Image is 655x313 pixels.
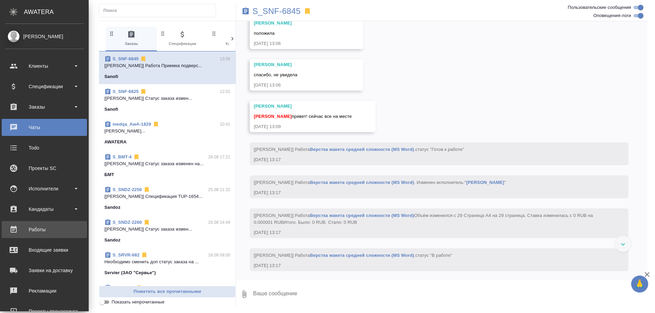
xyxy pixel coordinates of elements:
[5,245,84,255] div: Входящие заявки
[104,106,118,113] p: Sanofi
[113,89,139,94] a: S_SNF-6825
[5,286,84,296] div: Рекламации
[99,150,236,182] div: S_BMT-428.08 17:21[[PERSON_NAME]] Статус заказа изменен на...БМТ
[208,252,230,259] p: 18.08 08:00
[112,299,164,306] span: Показать непрочитанные
[208,284,230,291] p: 14.08 14:13
[254,156,605,163] div: [DATE] 13:17
[310,213,414,218] a: Верстка макета средней сложности (MS Word)
[113,122,151,127] a: medqa_AwA-1829
[254,253,452,258] span: [[PERSON_NAME]] Работа .
[5,163,84,173] div: Проекты SC
[113,56,139,61] a: S_SNF-6845
[160,30,166,37] svg: Зажми и перетащи, чтобы поменять порядок вкладок
[220,121,230,128] p: 10:41
[108,30,115,37] svg: Зажми и перетащи, чтобы поменять порядок вкладок
[140,56,147,62] svg: Отписаться
[208,219,230,226] p: 20.08 14:49
[103,6,216,15] input: Поиск
[254,61,339,68] div: [PERSON_NAME]
[104,226,230,233] p: [[PERSON_NAME]] Статус заказа измен...
[113,154,132,159] a: S_BMT-4
[104,171,114,178] p: БМТ
[143,219,150,226] svg: Отписаться
[99,248,236,280] div: S_SRVR-68218.08 08:00Необходимо сменить доп статус заказа на ...Servier (ЗАО "Сервье")
[99,280,236,313] div: T_IEC-15514.08 14:13[[PERSON_NAME]] Статус заказа изме...[PERSON_NAME] / бывший ИЭйС
[5,143,84,153] div: Todo
[208,154,230,160] p: 28.08 17:21
[254,123,352,130] div: [DATE] 13:09
[104,139,127,145] p: AWATERA
[5,184,84,194] div: Исполнители
[104,204,120,211] p: Sandoz
[254,189,605,196] div: [DATE] 13:17
[593,12,631,19] span: Оповещения-логи
[254,103,352,110] div: [PERSON_NAME]
[254,114,352,119] span: привет! сейчас все на месте
[104,160,230,167] p: [[PERSON_NAME]] Статус заказа изменен на...
[113,187,142,192] a: S_SNDZ-2250
[254,229,605,236] div: [DATE] 13:17
[5,81,84,92] div: Спецификации
[104,73,118,80] p: Sanofi
[208,186,230,193] p: 25.08 11:32
[104,193,230,200] p: [[PERSON_NAME]] Спецификация TUP-1654...
[416,147,464,152] span: статус "Готов к работе"
[5,224,84,235] div: Работы
[5,61,84,71] div: Клиенты
[220,88,230,95] p: 12:02
[254,40,339,47] div: [DATE] 13:06
[5,265,84,276] div: Заявки на доставку
[113,220,142,225] a: S_SNDZ-2260
[254,262,605,269] div: [DATE] 13:17
[5,33,84,40] div: [PERSON_NAME]
[310,147,414,152] a: Верстка макета средней сложности (MS Word)
[108,30,154,47] span: Заказы
[103,288,232,296] span: Пометить все прочитанными
[104,62,230,69] p: [[PERSON_NAME]] Работа Приемка подверс...
[143,186,150,193] svg: Отписаться
[465,180,506,185] span: " "
[2,139,87,156] a: Todo
[5,204,84,214] div: Кандидаты
[99,51,236,84] div: S_SNF-684513:56[[PERSON_NAME]] Работа Приемка подверс...Sanofi
[99,84,236,117] div: S_SNF-682512:02[[PERSON_NAME]] Статус заказа измен...Sanofi
[133,154,140,160] svg: Отписаться
[254,72,297,77] span: спасибо, не увидела
[310,253,414,258] a: Верстка макета средней сложности (MS Word)
[113,252,140,257] a: S_SRVR-682
[254,180,506,185] span: [[PERSON_NAME]] Работа . Изменен исполнитель:
[254,20,339,27] div: [PERSON_NAME]
[254,213,594,225] span: [[PERSON_NAME]] Работа Объём изменился c 29 Страница А4 на 29 страница. Ставка изменилась c 0 RUB...
[99,215,236,248] div: S_SNDZ-226020.08 14:49[[PERSON_NAME]] Статус заказа измен...Sandoz
[2,160,87,177] a: Проекты SC
[99,182,236,215] div: S_SNDZ-225025.08 11:32[[PERSON_NAME]] Спецификация TUP-1654...Sandoz
[310,180,414,185] a: Верстка макета средней сложности (MS Word)
[252,8,301,15] a: S_SNF-6845
[140,88,147,95] svg: Отписаться
[254,147,464,152] span: [[PERSON_NAME]] Работа .
[2,282,87,299] a: Рекламации
[416,253,452,258] span: статус "В работе"
[5,122,84,132] div: Чаты
[104,128,230,135] p: [PERSON_NAME]...
[113,285,134,290] a: T_IEC-155
[24,5,89,19] div: AWATERA
[254,31,275,36] span: положила
[568,4,631,11] span: Пользовательские сообщения
[211,30,257,47] span: Клиенты
[2,241,87,259] a: Входящие заявки
[5,102,84,112] div: Заказы
[631,276,648,293] button: 🙏
[104,95,230,102] p: [[PERSON_NAME]] Статус заказа измен...
[104,259,230,265] p: Необходимо сменить доп статус заказа на ...
[99,286,236,298] button: Пометить все прочитанными
[2,262,87,279] a: Заявки на доставку
[104,237,120,244] p: Sandoz
[466,180,504,185] a: [PERSON_NAME]
[634,277,645,291] span: 🙏
[254,114,292,119] span: [PERSON_NAME]
[104,269,156,276] p: Servier (ЗАО "Сервье")
[99,117,236,150] div: medqa_AwA-182910:41[PERSON_NAME]...AWATERA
